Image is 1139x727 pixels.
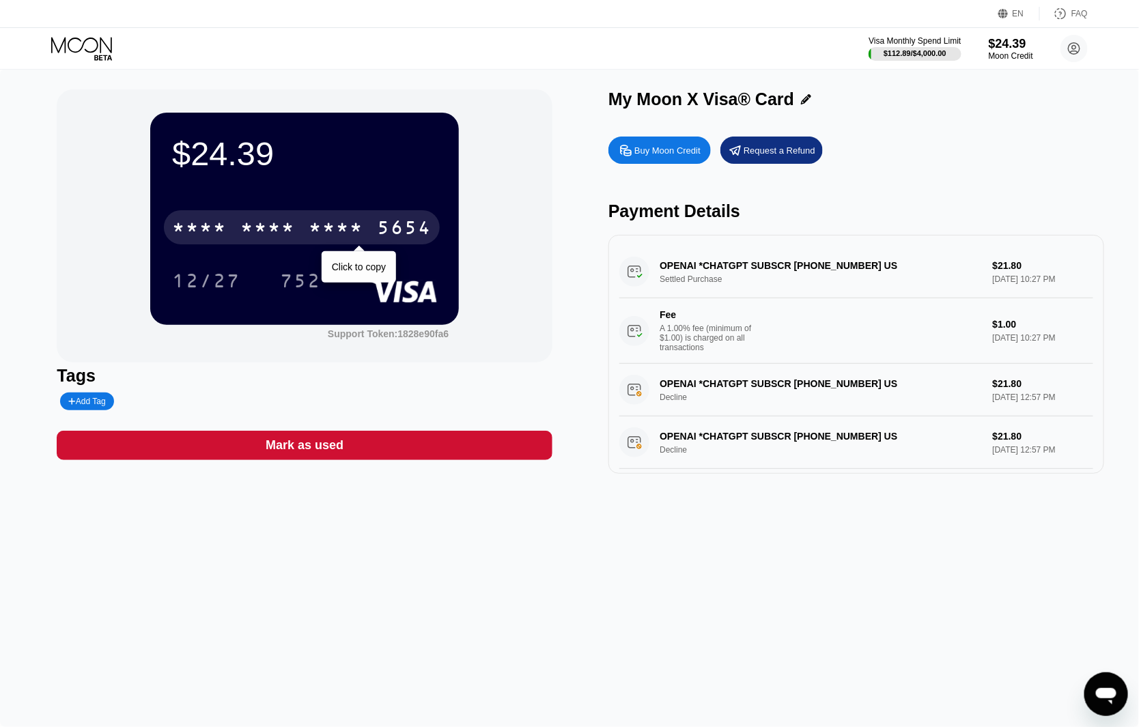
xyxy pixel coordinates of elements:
[1040,7,1088,20] div: FAQ
[869,36,961,61] div: Visa Monthly Spend Limit$112.89/$4,000.00
[162,263,251,298] div: 12/27
[660,324,762,352] div: A 1.00% fee (minimum of $1.00) is charged on all transactions
[992,333,1093,343] div: [DATE] 10:27 PM
[989,37,1033,61] div: $24.39Moon Credit
[608,137,711,164] div: Buy Moon Credit
[270,263,331,298] div: 752
[992,319,1093,330] div: $1.00
[869,36,961,46] div: Visa Monthly Spend Limit
[998,7,1040,20] div: EN
[332,261,386,272] div: Click to copy
[1013,9,1024,18] div: EN
[1084,672,1128,716] iframe: Кнопка запуска окна обмена сообщениями
[989,51,1033,61] div: Moon Credit
[1071,9,1088,18] div: FAQ
[172,272,240,294] div: 12/27
[744,145,815,156] div: Request a Refund
[172,134,437,173] div: $24.39
[634,145,701,156] div: Buy Moon Credit
[57,366,552,386] div: Tags
[660,309,755,320] div: Fee
[608,201,1104,221] div: Payment Details
[619,298,1093,364] div: FeeA 1.00% fee (minimum of $1.00) is charged on all transactions$1.00[DATE] 10:27 PM
[57,431,552,460] div: Mark as used
[328,328,449,339] div: Support Token: 1828e90fa6
[328,328,449,339] div: Support Token:1828e90fa6
[68,397,105,406] div: Add Tag
[377,218,432,240] div: 5654
[60,393,113,410] div: Add Tag
[266,438,343,453] div: Mark as used
[720,137,823,164] div: Request a Refund
[608,89,794,109] div: My Moon X Visa® Card
[884,49,946,57] div: $112.89 / $4,000.00
[989,37,1033,51] div: $24.39
[280,272,321,294] div: 752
